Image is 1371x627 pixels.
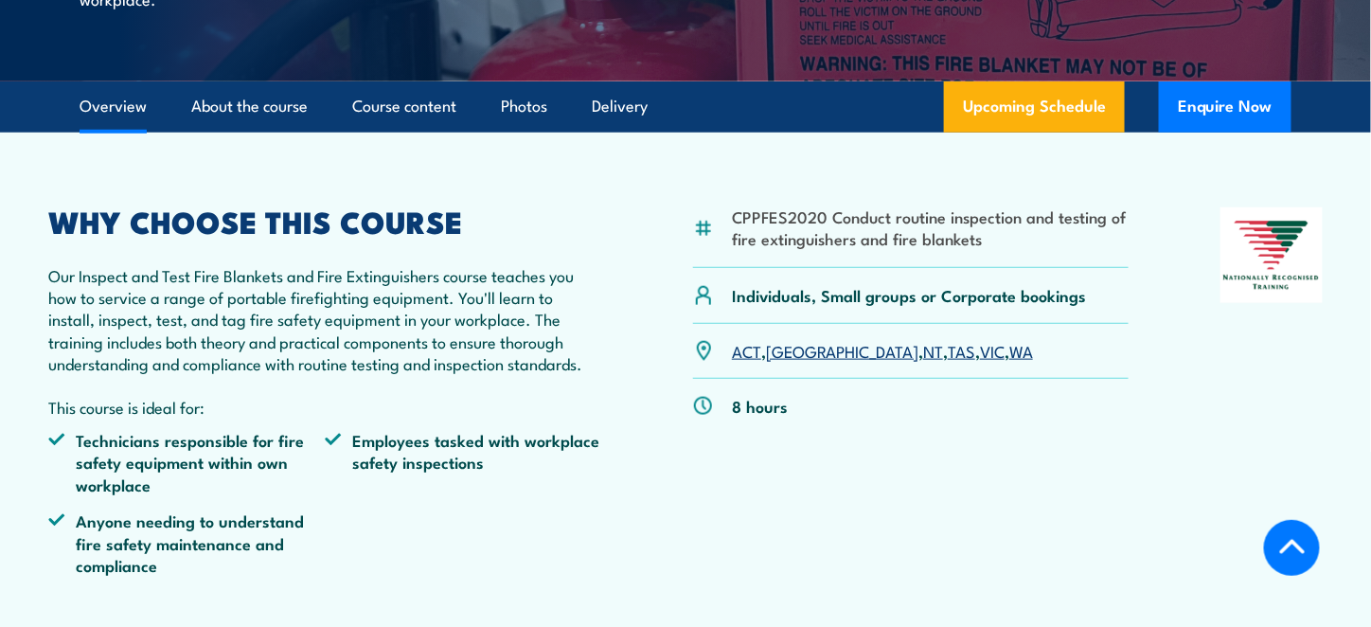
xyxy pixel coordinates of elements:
[48,396,601,418] p: This course is ideal for:
[501,81,547,132] a: Photos
[923,339,943,362] a: NT
[1159,81,1291,133] button: Enquire Now
[191,81,308,132] a: About the course
[732,395,788,417] p: 8 hours
[944,81,1125,133] a: Upcoming Schedule
[592,81,648,132] a: Delivery
[48,510,325,576] li: Anyone needing to understand fire safety maintenance and compliance
[48,207,601,234] h2: WHY CHOOSE THIS COURSE
[48,429,325,495] li: Technicians responsible for fire safety equipment within own workplace
[766,339,918,362] a: [GEOGRAPHIC_DATA]
[48,264,601,375] p: Our Inspect and Test Fire Blankets and Fire Extinguishers course teaches you how to service a ran...
[980,339,1005,362] a: VIC
[80,81,147,132] a: Overview
[732,284,1086,306] p: Individuals, Small groups or Corporate bookings
[1220,207,1323,304] img: Nationally Recognised Training logo.
[325,429,601,495] li: Employees tasked with workplace safety inspections
[732,206,1129,250] li: CPPFES2020 Conduct routine inspection and testing of fire extinguishers and fire blankets
[352,81,456,132] a: Course content
[948,339,975,362] a: TAS
[1009,339,1033,362] a: WA
[732,339,761,362] a: ACT
[732,340,1033,362] p: , , , , ,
